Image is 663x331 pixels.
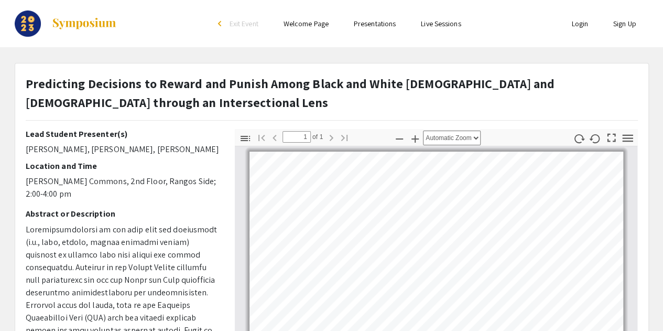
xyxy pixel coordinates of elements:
[602,129,620,144] button: Switch to Presentation Mode
[26,129,219,139] h2: Lead Student Presenter(s)
[8,284,45,323] iframe: Chat
[613,19,636,28] a: Sign Up
[15,10,117,37] a: Meeting of the Minds 2023
[423,131,481,145] select: Zoom
[15,10,41,37] img: Meeting of the Minds 2023
[284,19,329,28] a: Welcome Page
[406,131,424,146] button: Zoom In
[390,131,408,146] button: Zoom Out
[335,130,353,145] button: Go to Last Page
[282,131,311,143] input: Page
[26,161,219,171] h2: Location and Time
[230,19,258,28] span: Exit Event
[236,131,254,146] button: Toggle Sidebar
[354,19,396,28] a: Presentations
[51,17,117,30] img: Symposium by ForagerOne
[26,75,555,111] strong: Predicting Decisions to Reward and Punish Among Black and White [DEMOGRAPHIC_DATA] and [DEMOGRAPH...
[218,20,224,27] div: arrow_back_ios
[421,19,461,28] a: Live Sessions
[586,131,604,146] button: Rotate Counterclockwise
[253,130,270,145] button: Go to First Page
[571,19,588,28] a: Login
[266,130,284,145] button: Previous Page
[322,130,340,145] button: Next Page
[26,175,219,200] p: [PERSON_NAME] Commons, 2nd Floor, Rangos Side; 2:00-4:00 pm
[618,131,636,146] button: Tools
[26,209,219,219] h2: Abstract or Description
[570,131,588,146] button: Rotate Clockwise
[311,131,323,143] span: of 1
[26,143,219,156] p: [PERSON_NAME], [PERSON_NAME], [PERSON_NAME]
